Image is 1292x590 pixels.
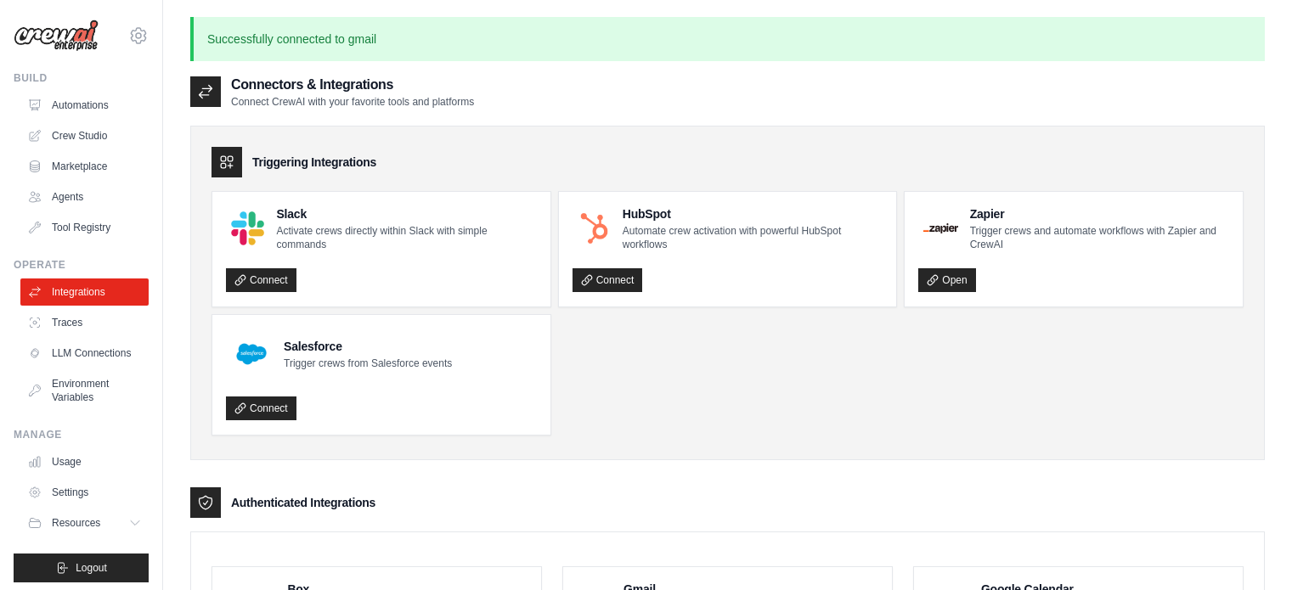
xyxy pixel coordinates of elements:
[20,479,149,506] a: Settings
[231,494,375,511] h3: Authenticated Integrations
[52,516,100,530] span: Resources
[923,223,957,233] img: Zapier Logo
[14,428,149,441] div: Manage
[14,553,149,582] button: Logout
[20,340,149,367] a: LLM Connections
[231,95,474,109] p: Connect CrewAI with your favorite tools and platforms
[14,258,149,272] div: Operate
[918,268,975,292] a: Open
[76,561,107,575] span: Logout
[1207,509,1292,590] iframe: Chat Widget
[970,205,1229,222] h4: Zapier
[573,268,643,292] a: Connect
[20,214,149,241] a: Tool Registry
[20,370,149,411] a: Environment Variables
[623,205,883,222] h4: HubSpot
[20,278,149,306] a: Integrations
[231,211,264,244] img: Slack Logo
[20,509,149,537] button: Resources
[20,448,149,475] a: Usage
[20,309,149,336] a: Traces
[276,224,536,251] p: Activate crews directly within Slack with simple commands
[14,71,149,85] div: Build
[226,396,296,420] a: Connect
[20,183,149,211] a: Agents
[190,17,1265,61] p: Successfully connected to gmail
[284,338,452,355] h4: Salesforce
[623,224,883,251] p: Automate crew activation with powerful HubSpot workflows
[252,154,376,171] h3: Triggering Integrations
[276,205,536,222] h4: Slack
[20,153,149,180] a: Marketplace
[20,122,149,149] a: Crew Studio
[578,211,611,244] img: HubSpot Logo
[970,224,1229,251] p: Trigger crews and automate workflows with Zapier and CrewAI
[231,334,272,374] img: Salesforce Logo
[20,92,149,119] a: Automations
[14,20,99,52] img: Logo
[284,357,452,370] p: Trigger crews from Salesforce events
[231,75,474,95] h2: Connectors & Integrations
[226,268,296,292] a: Connect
